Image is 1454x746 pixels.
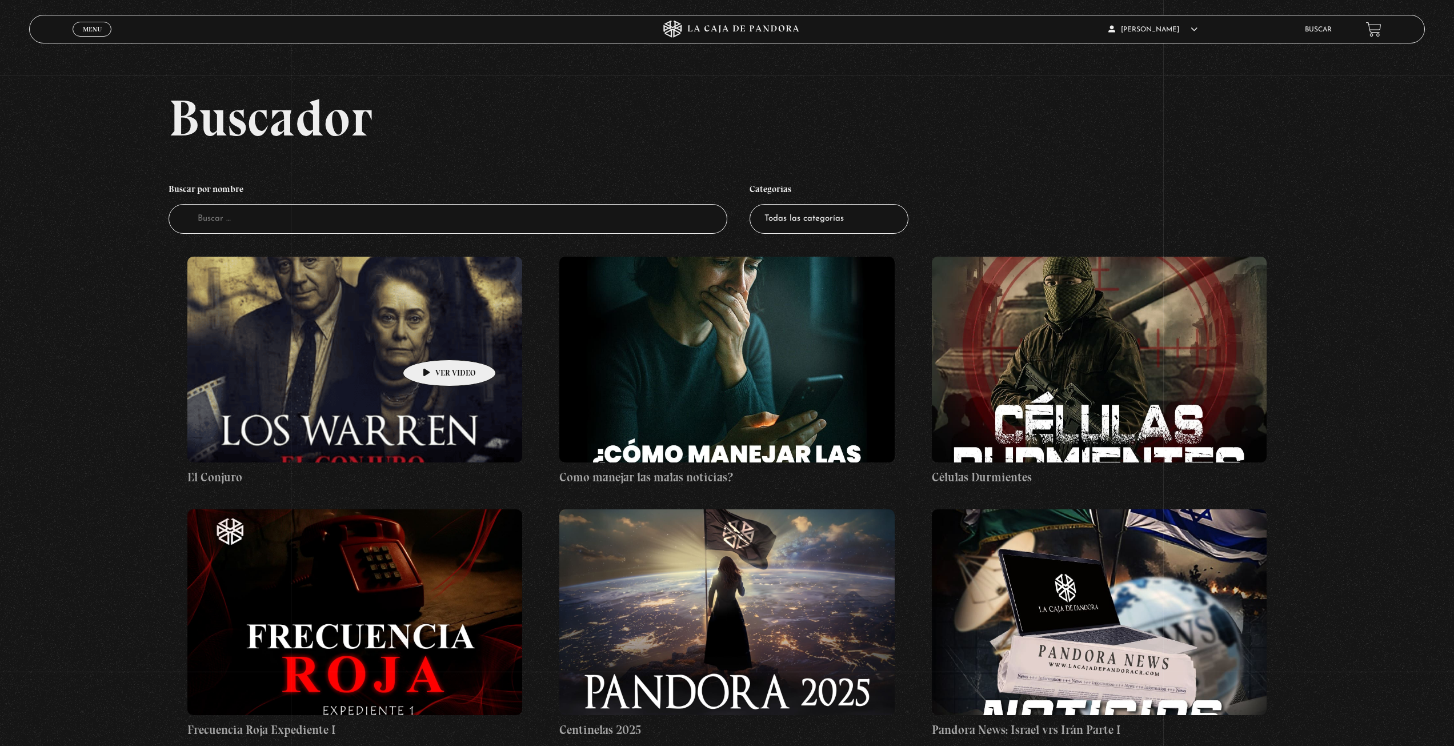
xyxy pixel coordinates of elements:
[1108,26,1197,33] span: [PERSON_NAME]
[559,721,894,739] h4: Centinelas 2025
[83,26,102,33] span: Menu
[932,468,1267,486] h4: Células Durmientes
[1366,22,1381,37] a: View your shopping cart
[559,509,894,739] a: Centinelas 2025
[187,721,522,739] h4: Frecuencia Roja Expediente I
[932,257,1267,486] a: Células Durmientes
[187,468,522,486] h4: El Conjuro
[1305,26,1332,33] a: Buscar
[79,35,106,43] span: Cerrar
[169,92,1425,143] h2: Buscador
[559,257,894,486] a: Como manejar las malas noticias?
[932,721,1267,739] h4: Pandora News: Israel vrs Irán Parte I
[169,178,727,204] h4: Buscar por nombre
[932,509,1267,739] a: Pandora News: Israel vrs Irán Parte I
[750,178,908,204] h4: Categorías
[559,468,894,486] h4: Como manejar las malas noticias?
[187,257,522,486] a: El Conjuro
[187,509,522,739] a: Frecuencia Roja Expediente I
